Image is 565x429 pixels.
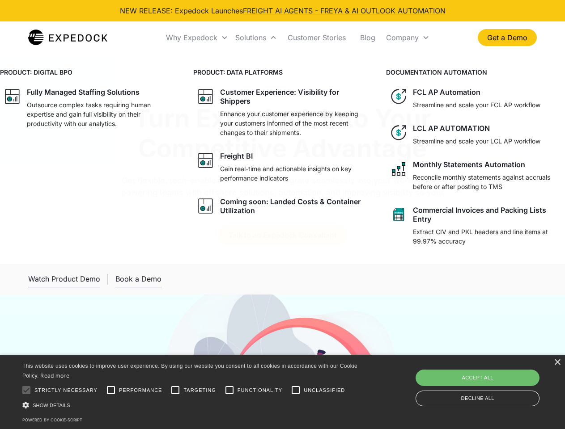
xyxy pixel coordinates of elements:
[413,124,490,133] div: LCL AP AUTOMATION
[183,387,216,394] span: Targeting
[413,100,540,109] p: Streamline and scale your FCL AP workflow
[193,67,372,77] h4: PRODUCT: DATA PLATFORMS
[33,403,70,408] span: Show details
[413,136,540,146] p: Streamline and scale your LCL AP workflow
[166,33,217,42] div: Why Expedock
[386,202,565,249] a: sheet iconCommercial Invoices and Packing Lists EntryExtract CIV and PKL headers and line items a...
[28,274,100,283] div: Watch Product Demo
[413,227,561,246] p: Extract CIV and PKL headers and line items at 99.97% accuracy
[220,151,253,160] div: Freight BI
[162,22,232,53] div: Why Expedock
[193,84,372,141] a: graph iconCustomer Experience: Visibility for ShippersEnhance your customer experience by keeping...
[197,197,215,215] img: graph icon
[220,109,369,137] p: Enhance your customer experience by keeping your customers informed of the most recent changes to...
[197,88,215,105] img: graph icon
[27,100,175,128] p: Outsource complex tasks requiring human expertise and gain full visibility on their productivity ...
[238,387,282,394] span: Functionality
[115,271,161,287] a: Book a Demo
[413,88,480,97] div: FCL AP Automation
[280,22,353,53] a: Customer Stories
[28,271,100,287] a: open lightbox
[413,172,561,191] p: Reconcile monthly statements against accruals before or after posting to TMS
[220,197,369,215] div: Coming soon: Landed Costs & Container Utilization
[27,88,140,97] div: Fully Managed Staffing Solutions
[120,5,446,16] div: NEW RELEASE: Expedock Launches
[22,400,361,410] div: Show details
[22,417,82,422] a: Powered by cookie-script
[235,33,266,42] div: Solutions
[390,124,408,142] img: dollar icon
[193,148,372,186] a: graph iconFreight BIGain real-time and actionable insights on key performance indicators
[386,33,419,42] div: Company
[220,164,369,183] p: Gain real-time and actionable insights on key performance indicators
[119,387,162,394] span: Performance
[386,67,565,77] h4: DOCUMENTATION AUTOMATION
[4,88,21,105] img: graph icon
[390,206,408,223] img: sheet icon
[416,332,565,429] iframe: Chat Widget
[382,22,433,53] div: Company
[34,387,98,394] span: Strictly necessary
[115,274,161,283] div: Book a Demo
[413,160,525,169] div: Monthly Statements Automation
[243,6,446,15] a: FREIGHT AI AGENTS - FREYA & AI OUTLOOK AUTOMATION
[386,156,565,195] a: network like iconMonthly Statements AutomationReconcile monthly statements against accruals befor...
[28,29,107,46] img: Expedock Logo
[390,160,408,178] img: network like icon
[304,387,345,394] span: Unclassified
[386,120,565,149] a: dollar iconLCL AP AUTOMATIONStreamline and scale your LCL AP workflow
[386,84,565,113] a: dollar iconFCL AP AutomationStreamline and scale your FCL AP workflow
[28,29,107,46] a: home
[193,193,372,219] a: graph iconComing soon: Landed Costs & Container Utilization
[22,363,357,379] span: This website uses cookies to improve user experience. By using our website you consent to all coo...
[197,151,215,169] img: graph icon
[40,372,69,379] a: Read more
[353,22,382,53] a: Blog
[478,29,537,46] a: Get a Demo
[413,206,561,223] div: Commercial Invoices and Packing Lists Entry
[232,22,280,53] div: Solutions
[220,88,369,105] div: Customer Experience: Visibility for Shippers
[390,88,408,105] img: dollar icon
